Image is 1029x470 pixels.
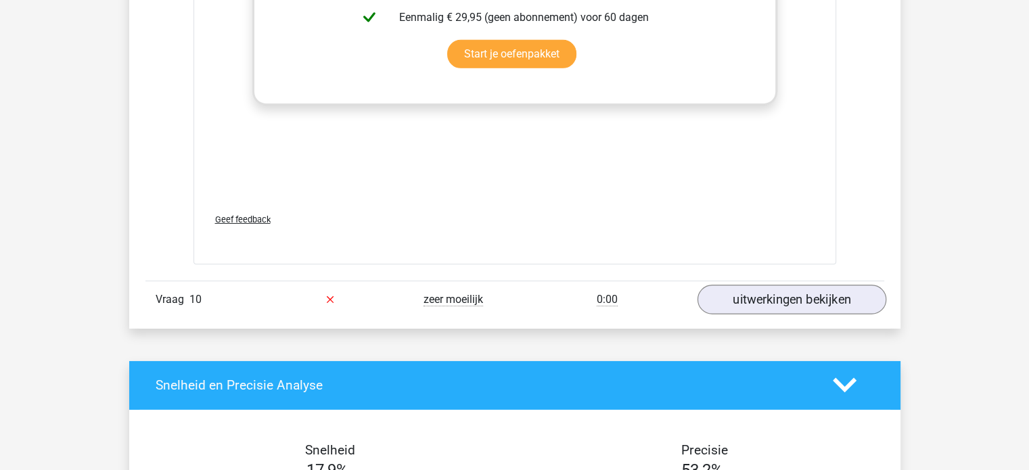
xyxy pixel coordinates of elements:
[697,285,886,314] a: uitwerkingen bekijken
[156,442,505,458] h4: Snelheid
[597,293,618,306] span: 0:00
[156,291,189,308] span: Vraag
[215,214,271,225] span: Geef feedback
[424,293,483,306] span: zeer moeilijk
[447,40,576,68] a: Start je oefenpakket
[156,377,813,393] h4: Snelheid en Precisie Analyse
[189,293,202,306] span: 10
[530,442,879,458] h4: Precisie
